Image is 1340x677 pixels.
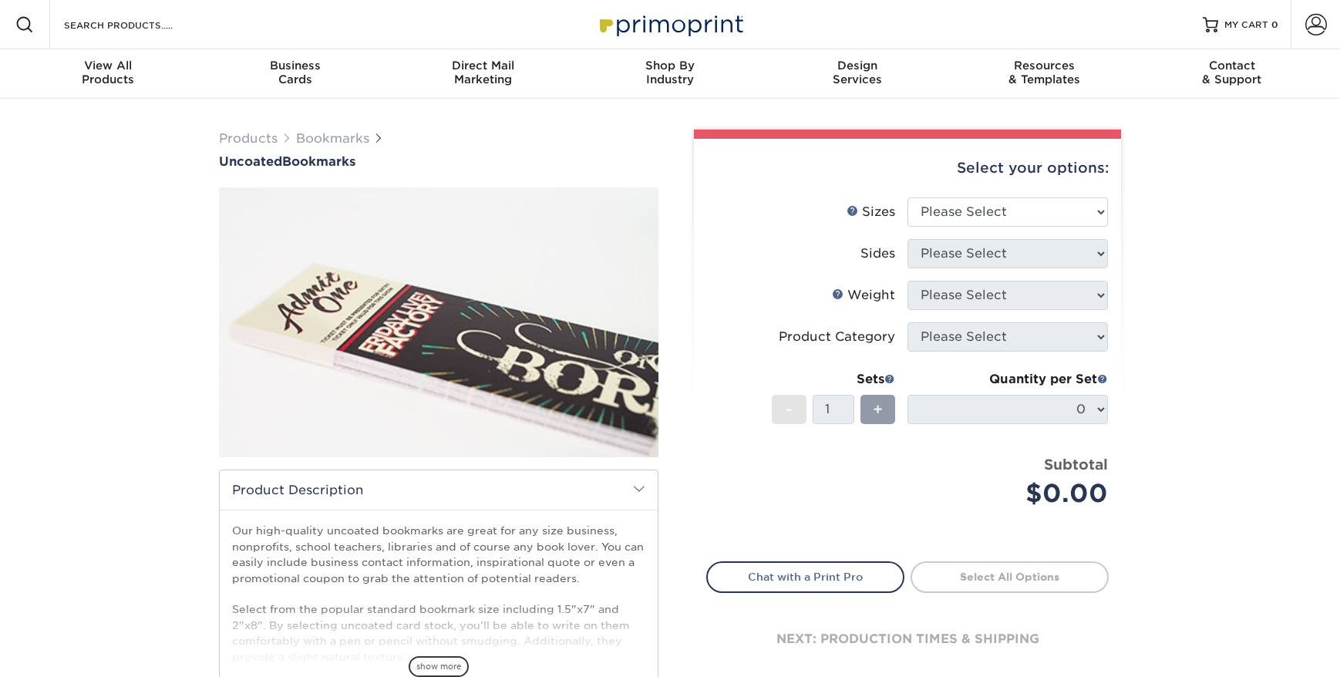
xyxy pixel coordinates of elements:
[1224,19,1268,32] span: MY CART
[577,59,764,86] div: Industry
[779,328,895,346] div: Product Category
[1138,49,1325,99] a: Contact& Support
[1138,59,1325,86] div: & Support
[219,170,658,474] img: Uncoated 01
[62,15,213,34] input: SEARCH PRODUCTS.....
[832,286,895,305] div: Weight
[763,59,951,72] span: Design
[219,154,658,169] h1: Bookmarks
[220,470,658,510] h2: Product Description
[409,656,469,677] span: show more
[706,139,1109,197] div: Select your options:
[15,59,202,86] div: Products
[911,561,1109,592] a: Select All Options
[593,8,747,41] img: Primoprint
[907,370,1108,389] div: Quantity per Set
[577,49,764,99] a: Shop ByIndustry
[1138,59,1325,72] span: Contact
[219,154,658,169] a: UncoatedBookmarks
[847,203,895,221] div: Sizes
[202,59,389,86] div: Cards
[772,370,895,389] div: Sets
[763,59,951,86] div: Services
[1044,456,1108,473] strong: Subtotal
[219,131,278,146] a: Products
[919,475,1108,512] div: $0.00
[296,131,369,146] a: Bookmarks
[763,49,951,99] a: DesignServices
[389,59,577,72] span: Direct Mail
[202,59,389,72] span: Business
[202,49,389,99] a: BusinessCards
[232,523,645,665] p: Our high-quality uncoated bookmarks are great for any size business, nonprofits, school teachers,...
[15,59,202,72] span: View All
[951,49,1138,99] a: Resources& Templates
[577,59,764,72] span: Shop By
[389,59,577,86] div: Marketing
[951,59,1138,72] span: Resources
[1271,19,1278,30] span: 0
[219,154,282,169] span: Uncoated
[15,49,202,99] a: View AllProducts
[389,49,577,99] a: Direct MailMarketing
[860,244,895,263] div: Sides
[951,59,1138,86] div: & Templates
[786,398,793,421] span: -
[873,398,883,421] span: +
[706,561,904,592] a: Chat with a Print Pro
